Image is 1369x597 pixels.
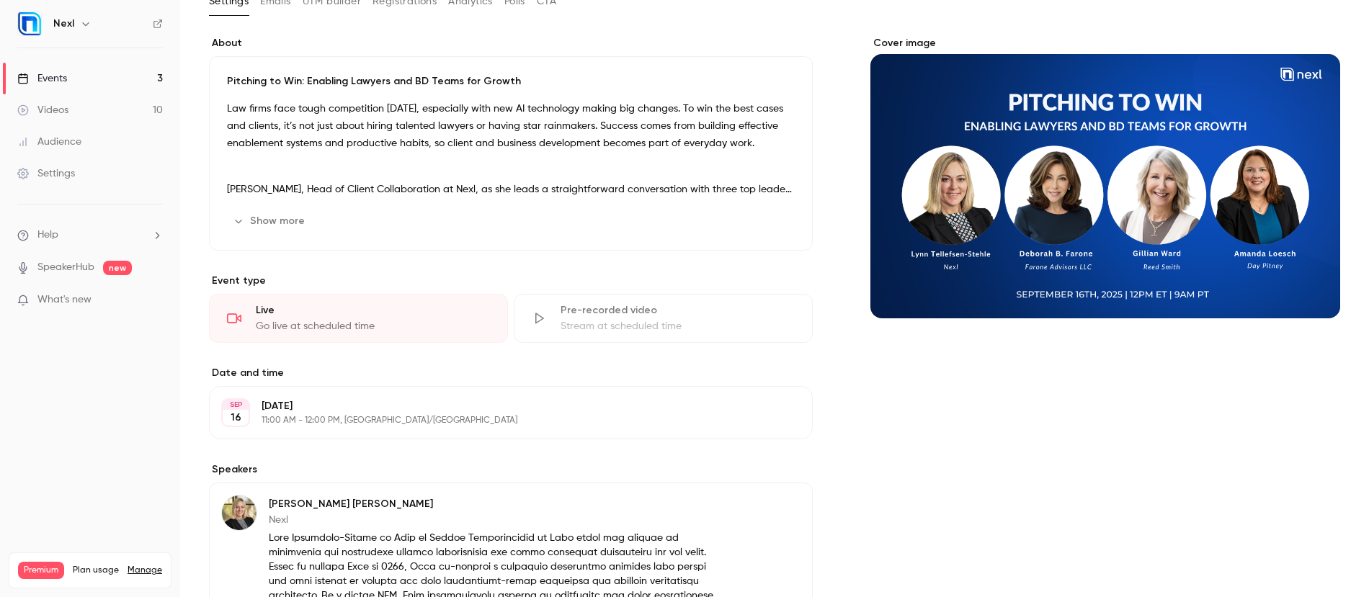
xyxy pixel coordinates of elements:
p: Law firms face tough competition [DATE], especially with new AI technology making big changes. To... [227,100,795,152]
p: [PERSON_NAME] [PERSON_NAME] [269,497,719,511]
p: 11:00 AM - 12:00 PM, [GEOGRAPHIC_DATA]/[GEOGRAPHIC_DATA] [262,415,736,426]
p: Pitching to Win: Enabling Lawyers and BD Teams for Growth [227,74,795,89]
p: [DATE] [262,399,736,413]
li: help-dropdown-opener [17,228,163,243]
h6: Nexl [53,17,74,31]
p: Nexl [269,513,719,527]
div: Go live at scheduled time [256,319,490,333]
div: Events [17,71,67,86]
div: Pre-recorded video [561,303,795,318]
section: Cover image [870,36,1340,318]
p: Event type [209,274,813,288]
img: Lynn Tellefsen-Stehl [222,495,257,530]
span: What's new [37,292,92,308]
div: SEP [223,400,249,410]
label: Date and time [209,366,813,380]
button: Show more [227,210,313,233]
div: Audience [17,135,81,149]
a: Manage [128,565,162,576]
div: LiveGo live at scheduled time [209,294,508,343]
label: Speakers [209,462,813,477]
div: Videos [17,103,68,117]
span: Help [37,228,58,243]
label: About [209,36,813,50]
span: Premium [18,562,64,579]
div: Live [256,303,490,318]
p: 16 [231,410,241,425]
img: Nexl [18,12,41,35]
div: Settings [17,166,75,181]
label: Cover image [870,36,1340,50]
div: Stream at scheduled time [561,319,795,333]
span: Plan usage [73,565,119,576]
span: new [103,261,132,275]
p: [PERSON_NAME], Head of Client Collaboration at Nexl, as she leads a straightforward conversation ... [227,181,795,198]
div: Pre-recorded videoStream at scheduled time [514,294,813,343]
a: SpeakerHub [37,260,94,275]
